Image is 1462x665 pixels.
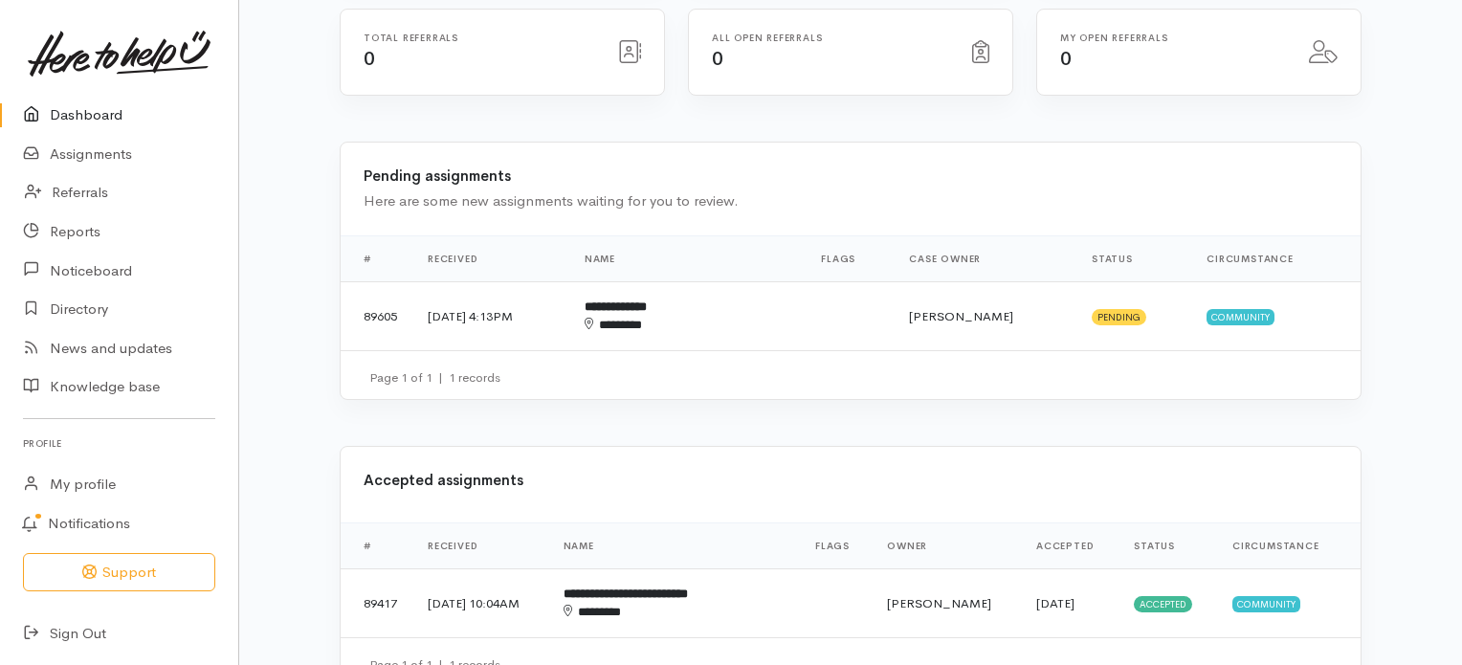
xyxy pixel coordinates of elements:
[1076,235,1191,281] th: Status
[341,522,412,568] th: #
[1021,522,1119,568] th: Accepted
[438,369,443,386] span: |
[23,431,215,456] h6: Profile
[1207,309,1274,324] span: Community
[1060,47,1072,71] span: 0
[1092,309,1146,324] span: Pending
[1036,595,1074,611] time: [DATE]
[364,166,511,185] b: Pending assignments
[364,47,375,71] span: 0
[548,522,800,568] th: Name
[341,281,412,350] td: 89605
[1191,235,1361,281] th: Circumstance
[894,235,1076,281] th: Case Owner
[412,522,548,568] th: Received
[712,47,723,71] span: 0
[364,190,1338,212] div: Here are some new assignments waiting for you to review.
[1217,522,1361,568] th: Circumstance
[23,553,215,592] button: Support
[364,471,523,489] b: Accepted assignments
[369,369,500,386] small: Page 1 of 1 1 records
[412,568,548,637] td: [DATE] 10:04AM
[1134,596,1192,611] span: Accepted
[712,33,949,43] h6: All open referrals
[341,568,412,637] td: 89417
[800,522,872,568] th: Flags
[341,235,412,281] th: #
[412,235,569,281] th: Received
[364,33,595,43] h6: Total referrals
[872,522,1021,568] th: Owner
[894,281,1076,350] td: [PERSON_NAME]
[806,235,894,281] th: Flags
[569,235,807,281] th: Name
[1119,522,1217,568] th: Status
[872,568,1021,637] td: [PERSON_NAME]
[1060,33,1286,43] h6: My open referrals
[1232,596,1300,611] span: Community
[412,281,569,350] td: [DATE] 4:13PM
